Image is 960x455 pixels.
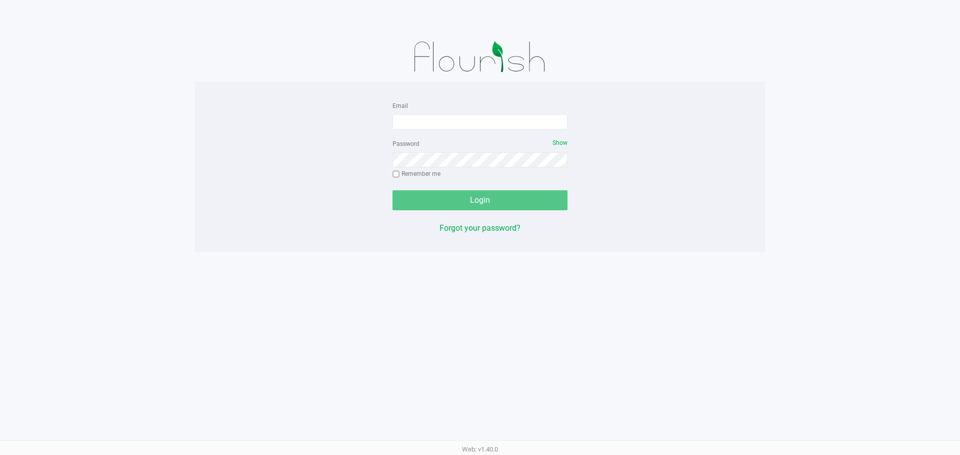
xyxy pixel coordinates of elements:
label: Remember me [392,169,440,178]
label: Email [392,101,408,110]
button: Forgot your password? [439,222,520,234]
label: Password [392,139,419,148]
span: Show [552,139,567,146]
span: Web: v1.40.0 [462,446,498,453]
input: Remember me [392,171,399,178]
